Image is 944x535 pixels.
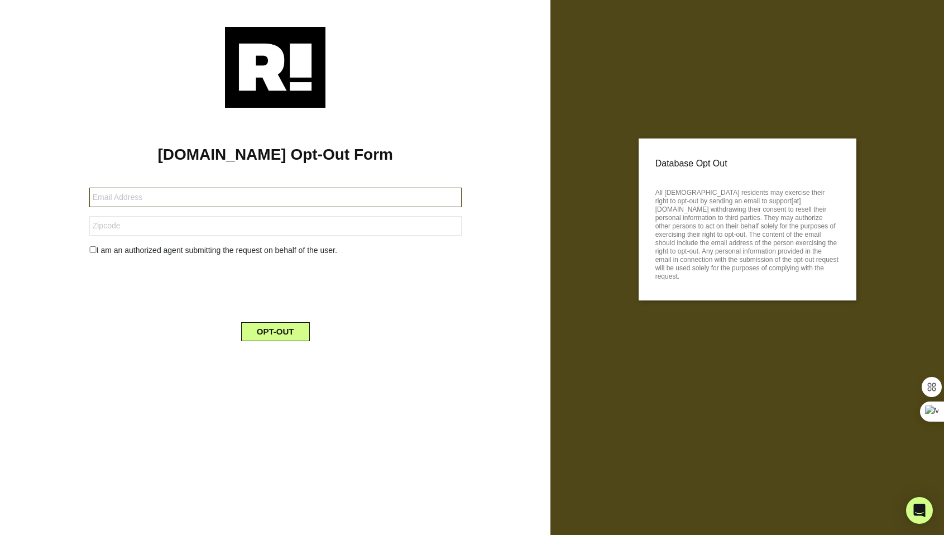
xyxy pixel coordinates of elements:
input: Zipcode [89,216,462,236]
div: I am an authorized agent submitting the request on behalf of the user. [81,245,470,256]
p: All [DEMOGRAPHIC_DATA] residents may exercise their right to opt-out by sending an email to suppo... [655,185,840,281]
iframe: reCAPTCHA [190,265,360,309]
div: Open Intercom Messenger [906,497,933,524]
img: Retention.com [225,27,325,108]
h1: [DOMAIN_NAME] Opt-Out Form [17,145,534,164]
input: Email Address [89,188,462,207]
p: Database Opt Out [655,155,840,172]
button: OPT-OUT [241,322,310,341]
